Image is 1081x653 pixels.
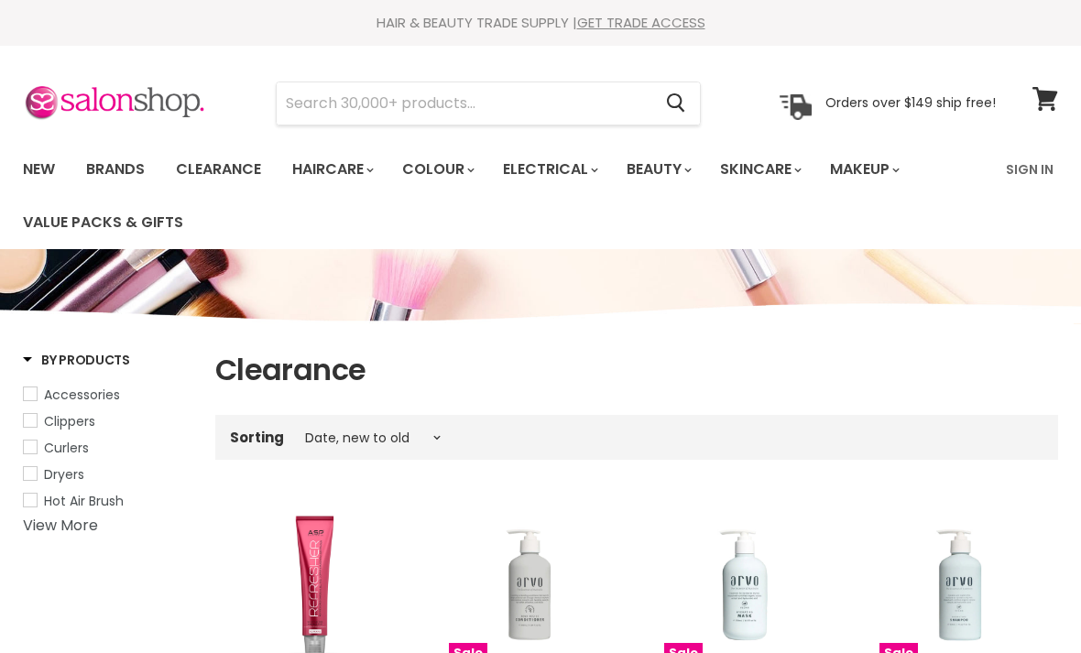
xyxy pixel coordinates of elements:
[44,439,89,457] span: Curlers
[9,150,69,189] a: New
[651,82,700,125] button: Search
[44,465,84,484] span: Dryers
[23,411,192,431] a: Clippers
[44,386,120,404] span: Accessories
[577,13,705,32] a: GET TRADE ACCESS
[162,150,275,189] a: Clearance
[23,351,130,369] h3: By Products
[72,150,158,189] a: Brands
[613,150,703,189] a: Beauty
[9,203,197,242] a: Value Packs & Gifts
[23,385,192,405] a: Accessories
[278,150,385,189] a: Haircare
[9,143,995,249] ul: Main menu
[230,430,284,445] label: Sorting
[816,150,911,189] a: Makeup
[44,492,124,510] span: Hot Air Brush
[23,464,192,484] a: Dryers
[388,150,486,189] a: Colour
[23,491,192,511] a: Hot Air Brush
[276,82,701,125] form: Product
[23,438,192,458] a: Curlers
[23,515,98,536] a: View More
[44,412,95,430] span: Clippers
[277,82,651,125] input: Search
[489,150,609,189] a: Electrical
[215,351,1058,389] h1: Clearance
[995,150,1065,189] a: Sign In
[706,150,813,189] a: Skincare
[825,94,996,111] p: Orders over $149 ship free!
